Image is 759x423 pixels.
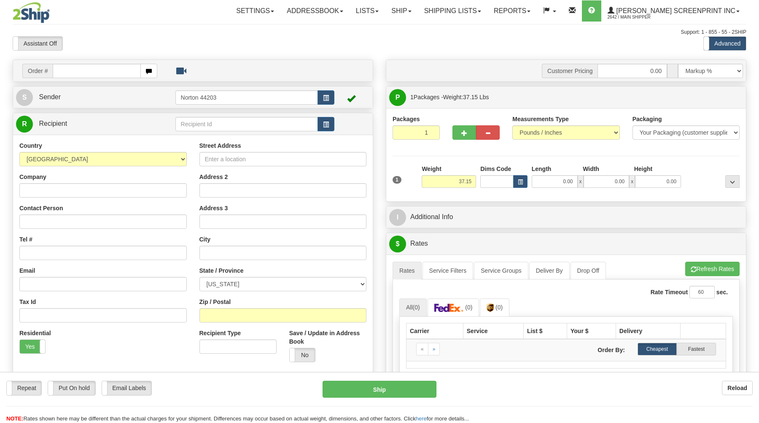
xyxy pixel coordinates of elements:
label: City [199,235,210,244]
span: x [629,175,635,188]
span: Order # [22,64,53,78]
label: State / Province [199,266,244,275]
span: 2642 / Main Shipper [608,13,671,22]
a: Lists [350,0,385,22]
a: Drop Off [571,262,606,279]
label: Repeat [7,381,41,395]
span: P [389,89,406,106]
label: Measurements Type [512,115,569,123]
label: Height [634,165,653,173]
label: No [290,348,315,362]
span: Weight: [443,94,489,100]
label: Save / Update in Address Book [289,329,366,346]
a: [PERSON_NAME] Screenprint Inc 2642 / Main Shipper [601,0,746,22]
label: Country [19,141,42,150]
img: logo2642.jpg [13,2,50,23]
a: Previous [416,343,428,355]
label: Packaging [632,115,662,123]
label: Width [583,165,599,173]
a: Addressbook [280,0,350,22]
a: Reports [487,0,537,22]
b: Reload [727,385,747,391]
label: Length [532,165,552,173]
div: ... [725,175,740,188]
th: Your $ [567,323,616,339]
span: R [16,116,33,133]
span: x [578,175,584,188]
span: Customer Pricing [542,64,598,78]
a: Service Groups [474,262,528,279]
input: Sender Id [175,90,318,105]
label: Put On hold [48,381,95,395]
label: Yes [20,340,45,353]
label: Fastest [677,343,716,355]
label: Tel # [19,235,32,244]
label: Zip / Postal [199,298,231,306]
label: Rate Timeout [651,288,688,296]
span: (0) [495,304,503,311]
iframe: chat widget [740,168,758,255]
a: S Sender [16,89,175,106]
button: Refresh Rates [685,262,740,276]
label: Email [19,266,35,275]
label: Dims Code [480,165,511,173]
th: List $ [523,323,567,339]
input: Recipient Id [175,117,318,131]
a: Shipping lists [418,0,487,22]
label: Recipient Type [199,329,241,337]
label: Assistant Off [13,37,62,50]
a: here [416,415,427,422]
span: [PERSON_NAME] Screenprint Inc [614,7,735,14]
a: Deliver By [529,262,570,279]
label: Cheapest [638,343,677,355]
th: Delivery [616,323,680,339]
span: I [389,209,406,226]
label: Advanced [704,37,746,50]
a: Rates [393,262,422,279]
label: sec. [716,288,728,296]
span: Recipient [39,120,67,127]
a: P 1Packages -Weight:37.15 Lbs [389,89,743,106]
span: 37.15 [463,94,478,100]
label: Street Address [199,141,241,150]
span: Sender [39,93,61,100]
span: 1 [410,94,414,100]
th: Carrier [406,323,463,339]
a: All [399,298,427,316]
label: Address 3 [199,204,228,212]
th: Service [463,323,523,339]
span: $ [389,236,406,252]
span: Lbs [479,94,489,100]
span: S [16,89,33,106]
label: Order By: [566,343,631,354]
label: Weight [422,165,441,173]
a: R Recipient [16,115,158,133]
label: Address 2 [199,173,228,181]
img: UPS [487,304,494,312]
span: 1 [393,176,401,184]
span: (0) [413,304,420,311]
a: Service Filters [423,262,474,279]
label: Packages [393,115,420,123]
label: Residential [19,329,51,337]
label: Tax Id [19,298,36,306]
input: Enter a location [199,152,367,166]
a: IAdditional Info [389,209,743,226]
span: « [421,346,424,352]
a: Settings [230,0,280,22]
span: » [433,346,436,352]
span: Packages - [410,89,489,106]
a: Ship [385,0,417,22]
span: NOTE: [6,415,23,422]
label: Contact Person [19,204,63,212]
button: Reload [722,381,753,395]
a: $Rates [389,235,743,252]
div: Support: 1 - 855 - 55 - 2SHIP [13,29,746,36]
span: (0) [465,304,472,311]
a: Next [428,343,440,355]
img: FedEx Express® [434,304,464,312]
label: Email Labels [102,381,152,395]
button: Ship [323,381,436,398]
label: Company [19,173,46,181]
